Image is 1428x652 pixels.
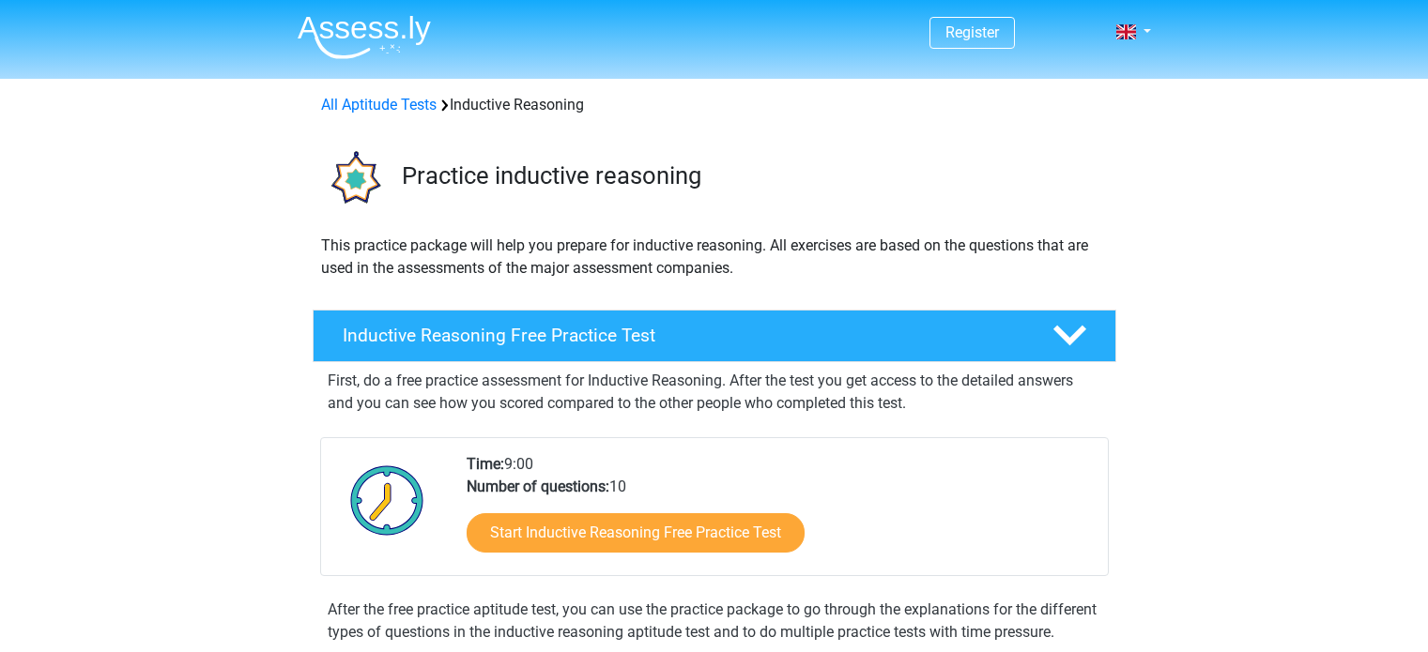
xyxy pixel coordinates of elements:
[320,599,1109,644] div: After the free practice aptitude test, you can use the practice package to go through the explana...
[298,15,431,59] img: Assessly
[314,139,393,219] img: inductive reasoning
[321,96,437,114] a: All Aptitude Tests
[328,370,1101,415] p: First, do a free practice assessment for Inductive Reasoning. After the test you get access to th...
[314,94,1115,116] div: Inductive Reasoning
[340,453,435,547] img: Clock
[945,23,999,41] a: Register
[321,235,1108,280] p: This practice package will help you prepare for inductive reasoning. All exercises are based on t...
[467,513,805,553] a: Start Inductive Reasoning Free Practice Test
[467,455,504,473] b: Time:
[305,310,1124,362] a: Inductive Reasoning Free Practice Test
[467,478,609,495] b: Number of questions:
[453,453,1107,575] div: 9:00 10
[343,325,1022,346] h4: Inductive Reasoning Free Practice Test
[402,161,1101,190] h3: Practice inductive reasoning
